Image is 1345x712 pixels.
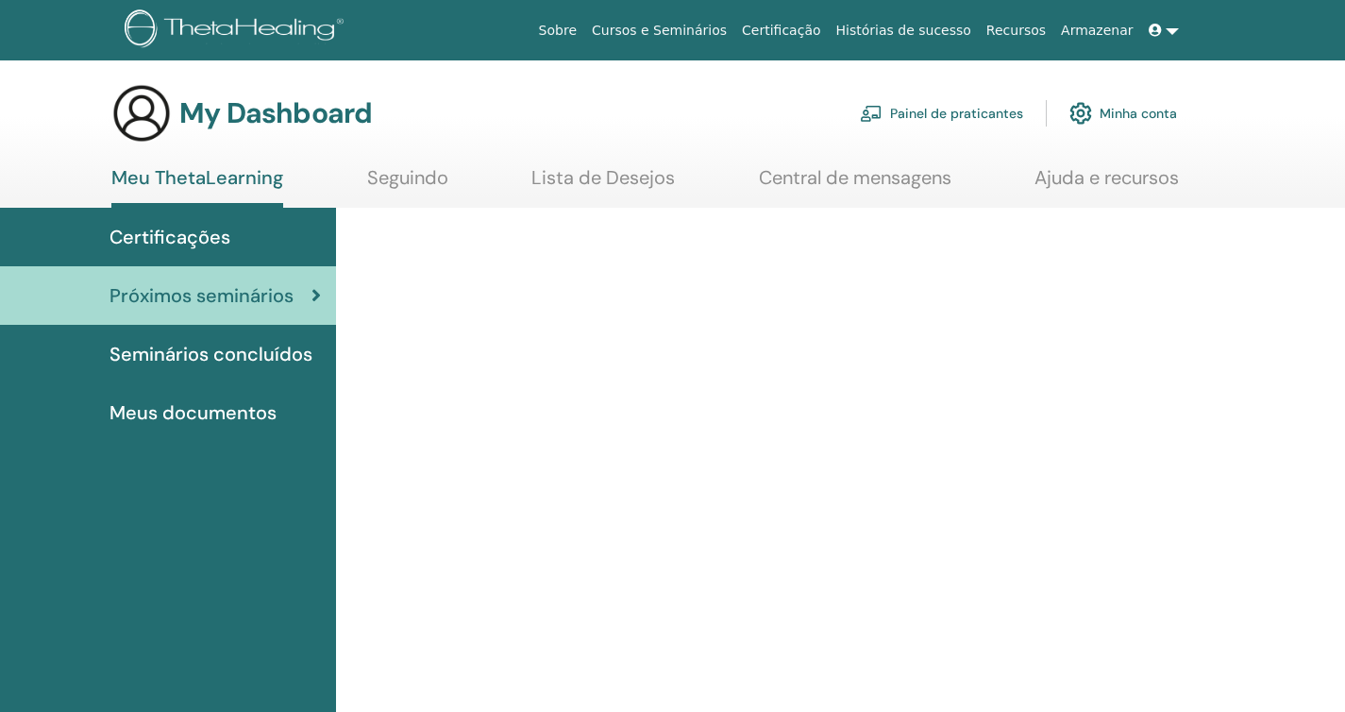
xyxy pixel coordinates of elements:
[979,13,1053,48] a: Recursos
[367,166,448,203] a: Seguindo
[1034,166,1179,203] a: Ajuda e recursos
[734,13,828,48] a: Certificação
[1053,13,1140,48] a: Armazenar
[531,13,584,48] a: Sobre
[179,96,372,130] h3: My Dashboard
[1069,93,1177,134] a: Minha conta
[109,398,277,427] span: Meus documentos
[829,13,979,48] a: Histórias de sucesso
[860,93,1023,134] a: Painel de praticantes
[109,340,312,368] span: Seminários concluídos
[531,166,675,203] a: Lista de Desejos
[584,13,734,48] a: Cursos e Seminários
[125,9,350,52] img: logo.png
[759,166,951,203] a: Central de mensagens
[109,281,294,310] span: Próximos seminários
[1069,97,1092,129] img: cog.svg
[860,105,883,122] img: chalkboard-teacher.svg
[111,83,172,144] img: generic-user-icon.jpg
[111,166,283,208] a: Meu ThetaLearning
[109,223,230,251] span: Certificações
